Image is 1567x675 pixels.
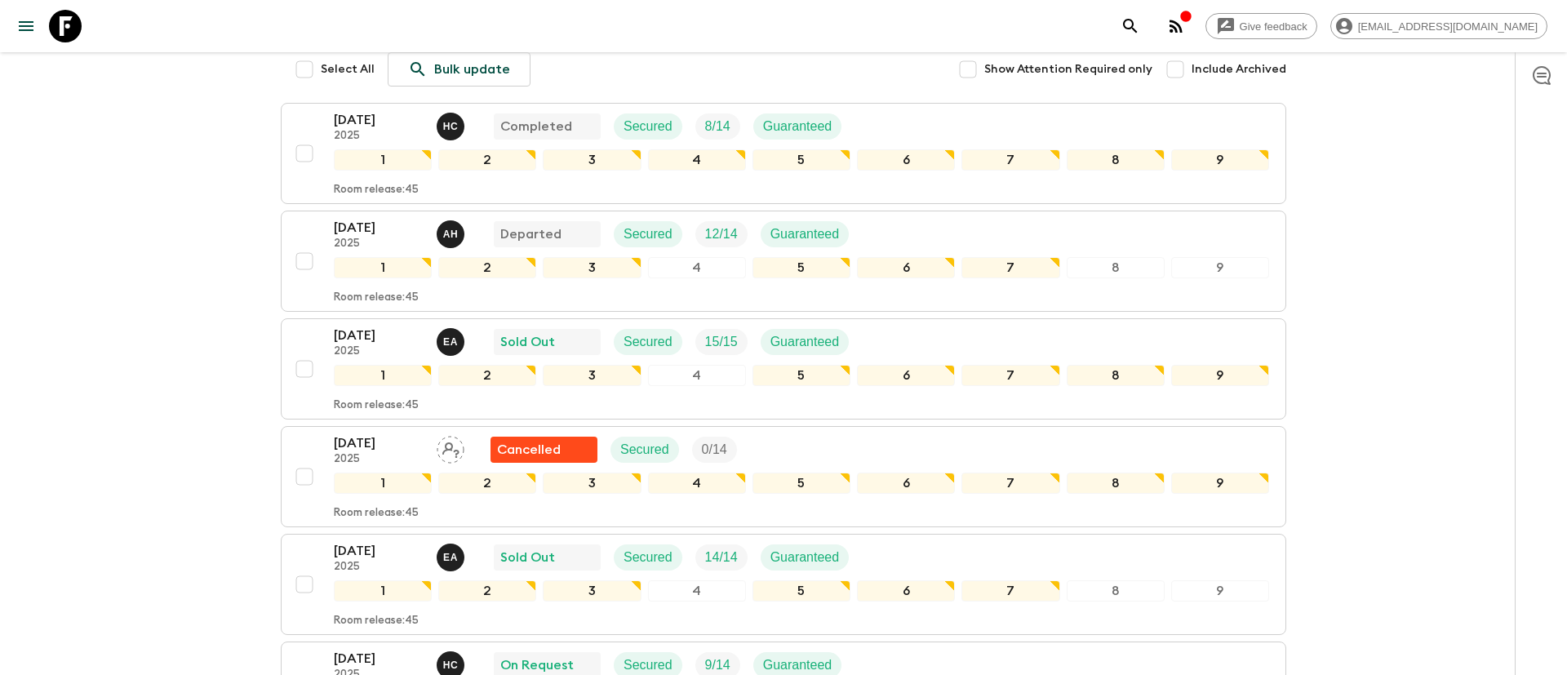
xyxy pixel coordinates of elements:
p: 2025 [334,561,424,574]
span: Include Archived [1192,61,1286,78]
button: [DATE]2025Ernesto AndradeSold OutSecuredTrip FillGuaranteed123456789Room release:45 [281,534,1286,635]
p: [DATE] [334,649,424,668]
p: Room release: 45 [334,184,419,197]
p: [DATE] [334,326,424,345]
div: 3 [543,149,641,171]
span: Show Attention Required only [984,61,1152,78]
div: Trip Fill [695,544,748,571]
span: Alejandro Huambo [437,225,468,238]
button: menu [10,10,42,42]
div: 6 [857,257,955,278]
div: 8 [1067,257,1165,278]
div: Trip Fill [695,113,740,140]
div: 9 [1171,365,1269,386]
div: 8 [1067,473,1165,494]
div: 6 [857,580,955,602]
p: 8 / 14 [705,117,730,136]
button: [DATE]2025Ernesto AndradeSold OutSecuredTrip FillGuaranteed123456789Room release:45 [281,318,1286,420]
p: 12 / 14 [705,224,738,244]
div: 2 [438,365,536,386]
div: 4 [648,149,746,171]
div: 7 [961,365,1059,386]
div: Secured [614,544,682,571]
div: Trip Fill [695,221,748,247]
p: [DATE] [334,110,424,130]
div: 2 [438,149,536,171]
button: [DATE]2025Assign pack leaderFlash Pack cancellationSecuredTrip Fill123456789Room release:45 [281,426,1286,527]
div: 9 [1171,580,1269,602]
span: Ernesto Andrade [437,333,468,346]
div: 8 [1067,580,1165,602]
div: [EMAIL_ADDRESS][DOMAIN_NAME] [1330,13,1547,39]
p: Room release: 45 [334,615,419,628]
div: 5 [752,257,850,278]
div: 7 [961,257,1059,278]
p: Completed [500,117,572,136]
div: Flash Pack cancellation [491,437,597,463]
button: EA [437,328,468,356]
p: On Request [500,655,574,675]
p: [DATE] [334,541,424,561]
p: [DATE] [334,433,424,453]
p: 15 / 15 [705,332,738,352]
div: 2 [438,473,536,494]
div: 5 [752,580,850,602]
span: Select All [321,61,375,78]
p: 2025 [334,453,424,466]
div: 7 [961,473,1059,494]
span: Give feedback [1231,20,1316,33]
p: Bulk update [434,60,510,79]
div: 2 [438,580,536,602]
div: 7 [961,580,1059,602]
button: search adventures [1114,10,1147,42]
span: Hector Carillo [437,656,468,669]
div: Trip Fill [695,329,748,355]
div: 1 [334,149,432,171]
div: 9 [1171,149,1269,171]
div: 1 [334,473,432,494]
button: [DATE]2025Alejandro HuamboDepartedSecuredTrip FillGuaranteed123456789Room release:45 [281,211,1286,312]
a: Bulk update [388,52,530,87]
p: 14 / 14 [705,548,738,567]
p: Sold Out [500,332,555,352]
div: 1 [334,365,432,386]
button: EA [437,544,468,571]
div: 9 [1171,473,1269,494]
div: 7 [961,149,1059,171]
div: 8 [1067,149,1165,171]
p: E A [443,335,458,349]
p: Cancelled [497,440,561,460]
div: 4 [648,580,746,602]
div: 3 [543,580,641,602]
p: Guaranteed [763,655,832,675]
p: Secured [624,548,673,567]
p: Departed [500,224,562,244]
span: Hector Carillo [437,118,468,131]
p: Room release: 45 [334,291,419,304]
p: [DATE] [334,218,424,238]
span: [EMAIL_ADDRESS][DOMAIN_NAME] [1349,20,1547,33]
p: Room release: 45 [334,399,419,412]
span: Assign pack leader [437,441,464,454]
div: 9 [1171,257,1269,278]
p: 0 / 14 [702,440,727,460]
div: Secured [614,113,682,140]
div: 2 [438,257,536,278]
div: 1 [334,257,432,278]
p: Secured [624,117,673,136]
span: Ernesto Andrade [437,548,468,562]
p: 2025 [334,238,424,251]
div: 8 [1067,365,1165,386]
p: 9 / 14 [705,655,730,675]
p: Guaranteed [763,117,832,136]
p: Secured [624,655,673,675]
p: 2025 [334,345,424,358]
a: Give feedback [1205,13,1317,39]
p: Sold Out [500,548,555,567]
button: [DATE]2025Hector Carillo CompletedSecuredTrip FillGuaranteed123456789Room release:45 [281,103,1286,204]
p: E A [443,551,458,564]
div: 5 [752,149,850,171]
p: 2025 [334,130,424,143]
p: H C [443,659,459,672]
p: Guaranteed [770,224,840,244]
